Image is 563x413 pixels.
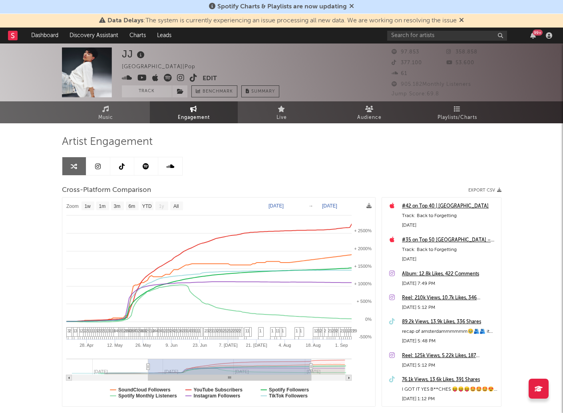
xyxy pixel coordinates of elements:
[151,28,177,43] a: Leads
[402,385,497,394] div: I GOT IT YES B**CHES 😝😝😝🤩🤩🤩😍😍😍😘😘😘🥰🥰🥰 SHES BACK #jj #suitcase #airport #wastedsuitcase #fyp
[402,327,497,336] div: recap of amsterdammmmmm🥹🫂🫂 it was such a lovely trip and i fell in love with the city!! can’t wai...
[193,343,207,348] text: 23. Jun
[217,4,347,10] span: Spotify Charts & Playlists are now updating
[334,328,336,333] span: 3
[142,204,151,209] text: YTD
[359,334,372,339] text: -500%
[154,328,157,333] span: 4
[189,328,191,333] span: 4
[199,328,201,333] span: 1
[231,328,233,333] span: 2
[150,101,238,123] a: Engagement
[73,328,76,333] span: 1
[69,328,72,333] span: 2
[402,202,497,211] a: #42 on Top 40 | [GEOGRAPHIC_DATA]
[402,221,497,230] div: [DATE]
[122,62,205,72] div: [GEOGRAPHIC_DATA] | Pop
[402,245,497,255] div: Track: Back to Forgetting
[217,328,219,333] span: 2
[251,89,275,94] span: Summary
[215,328,217,333] span: 3
[79,328,82,333] span: 1
[402,375,497,385] a: 76.1k Views, 13.6k Likes, 391 Shares
[179,328,181,333] span: 1
[191,328,193,333] span: 3
[241,85,279,97] button: Summary
[193,393,240,399] text: Instagram Followers
[227,328,229,333] span: 2
[326,101,414,123] a: Audience
[320,328,322,333] span: 2
[118,328,120,333] span: 6
[278,328,280,333] span: 1
[346,328,349,333] span: 1
[124,28,151,43] a: Charts
[122,47,147,61] div: JJ
[402,351,497,361] div: Reel: 125k Views, 5.22k Likes, 187 Comments
[402,293,497,303] a: Reel: 210k Views, 10.7k Likes, 346 Comments
[335,343,348,348] text: 1. Sep
[84,204,91,209] text: 1w
[276,328,278,333] span: 1
[354,228,372,233] text: + 2500%
[81,328,84,333] span: 2
[239,328,241,333] span: 2
[530,32,536,39] button: 99+
[233,328,235,333] span: 2
[84,328,86,333] span: 2
[402,317,497,327] div: 89.2k Views, 13.9k Likes, 336 Shares
[349,4,354,10] span: Dismiss
[150,328,155,333] span: 12
[225,328,227,333] span: 1
[402,211,497,221] div: Track: Back to Forgetting
[174,328,177,333] span: 2
[392,82,471,87] span: 905.182 Monthly Listeners
[75,328,78,333] span: 3
[62,186,151,195] span: Cross-Platform Comparison
[308,203,313,209] text: →
[166,328,169,333] span: 2
[207,328,209,333] span: 3
[193,387,243,393] text: YouTube Subscribers
[322,203,337,209] text: [DATE]
[138,328,143,333] span: 24
[193,328,195,333] span: 3
[328,328,330,333] span: 2
[354,281,372,286] text: + 1000%
[178,113,210,123] span: Engagement
[468,188,501,193] button: Export CSV
[402,269,497,279] a: Album: 12.8k Likes, 422 Comments
[88,328,90,333] span: 1
[86,328,88,333] span: 2
[356,299,372,304] text: + 500%
[195,328,197,333] span: 1
[221,328,223,333] span: 1
[269,203,284,209] text: [DATE]
[203,87,233,97] span: Benchmark
[66,204,79,209] text: Zoom
[187,328,189,333] span: 1
[136,328,138,333] span: 3
[402,336,497,346] div: [DATE] 5:48 PM
[68,328,70,333] span: 3
[229,328,231,333] span: 1
[235,328,237,333] span: 3
[219,328,221,333] span: 3
[160,328,163,333] span: 4
[107,343,123,348] text: 12. May
[392,91,439,97] span: Jump Score: 69.8
[271,328,274,333] span: 1
[99,328,102,333] span: 2
[350,328,355,333] span: 22
[259,328,262,333] span: 1
[107,328,110,333] span: 3
[392,49,419,55] span: 97.853
[118,393,177,399] text: Spotify Monthly Listeners
[344,328,347,333] span: 1
[205,328,207,333] span: 2
[296,328,298,333] span: 1
[116,328,118,333] span: 4
[402,235,497,245] div: #35 on Top 50 [GEOGRAPHIC_DATA] – [GEOGRAPHIC_DATA] Top 50 Hits - Top 50 [GEOGRAPHIC_DATA]
[95,328,98,333] span: 3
